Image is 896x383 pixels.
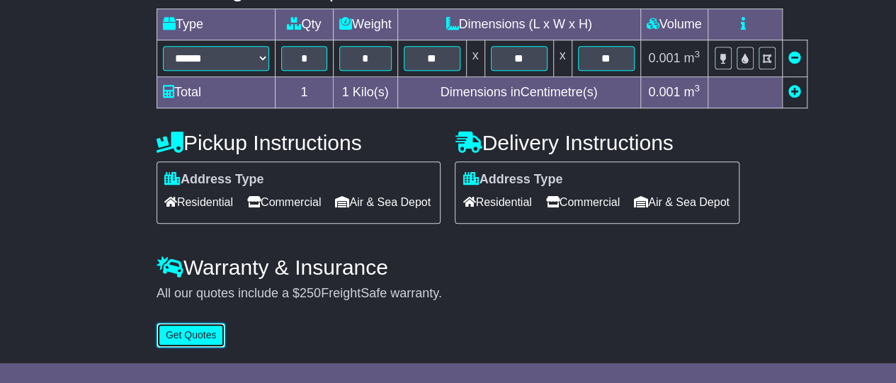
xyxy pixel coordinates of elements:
span: 1 [342,85,349,99]
h4: Warranty & Insurance [157,256,739,279]
span: m [684,51,700,65]
span: Commercial [546,191,620,213]
sup: 3 [694,83,700,93]
td: Qty [275,9,333,40]
span: Air & Sea Depot [335,191,431,213]
label: Address Type [463,172,562,188]
span: Residential [164,191,233,213]
td: Dimensions in Centimetre(s) [397,77,640,108]
span: 0.001 [648,85,680,99]
td: x [553,40,572,77]
h4: Pickup Instructions [157,131,441,154]
span: m [684,85,700,99]
button: Get Quotes [157,323,226,348]
span: 250 [300,286,321,300]
span: Commercial [247,191,321,213]
h4: Delivery Instructions [455,131,739,154]
td: Dimensions (L x W x H) [397,9,640,40]
td: x [466,40,484,77]
td: Total [157,77,275,108]
span: Air & Sea Depot [634,191,730,213]
a: Add new item [788,85,801,99]
td: Weight [333,9,397,40]
label: Address Type [164,172,264,188]
a: Remove this item [788,51,801,65]
td: Kilo(s) [333,77,397,108]
td: Volume [640,9,708,40]
td: 1 [275,77,333,108]
span: Residential [463,191,531,213]
td: Type [157,9,275,40]
span: 0.001 [648,51,680,65]
sup: 3 [694,49,700,59]
div: All our quotes include a $ FreightSafe warranty. [157,286,739,302]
